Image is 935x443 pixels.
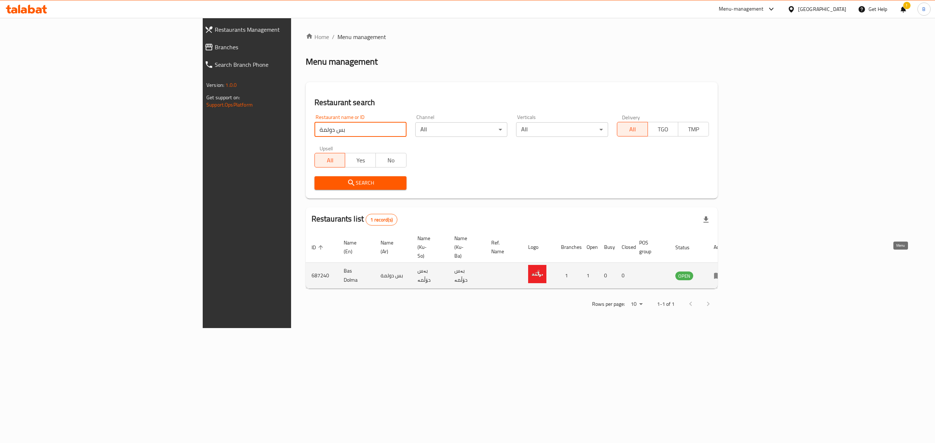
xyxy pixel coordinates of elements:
[708,232,733,263] th: Action
[592,300,625,309] p: Rows per page:
[306,56,378,68] h2: Menu management
[555,263,581,289] td: 1
[312,213,397,226] h2: Restaurants list
[555,232,581,263] th: Branches
[206,93,240,102] span: Get support on:
[616,232,633,263] th: Closed
[449,263,485,289] td: بەس دۆڵمە
[215,60,353,69] span: Search Branch Phone
[622,115,640,120] label: Delivery
[314,97,709,108] h2: Restaurant search
[199,38,359,56] a: Branches
[628,299,645,310] div: Rows per page:
[648,122,679,136] button: TGO
[598,232,616,263] th: Busy
[598,263,616,289] td: 0
[206,100,253,109] a: Support.OpsPlatform
[345,153,376,167] button: Yes
[320,178,401,188] span: Search
[681,124,706,135] span: TMP
[314,122,407,137] input: Search for restaurant name or ID..
[616,263,633,289] td: 0
[215,25,353,34] span: Restaurants Management
[381,238,403,256] span: Name (Ar)
[366,216,397,223] span: 1 record(s)
[620,124,645,135] span: All
[215,43,353,51] span: Branches
[581,263,598,289] td: 1
[306,232,733,289] table: enhanced table
[379,155,404,166] span: No
[206,80,224,90] span: Version:
[678,122,709,136] button: TMP
[516,122,608,137] div: All
[337,32,386,41] span: Menu management
[798,5,846,13] div: [GEOGRAPHIC_DATA]
[312,243,325,252] span: ID
[344,238,366,256] span: Name (En)
[366,214,397,226] div: Total records count
[415,122,507,137] div: All
[697,211,715,228] div: Export file
[675,243,699,252] span: Status
[581,232,598,263] th: Open
[922,5,926,13] span: B
[657,300,675,309] p: 1-1 of 1
[348,155,373,166] span: Yes
[375,263,412,289] td: بس دولمة
[522,232,555,263] th: Logo
[412,263,449,289] td: بەس دۆڵمە
[617,122,648,136] button: All
[199,56,359,73] a: Search Branch Phone
[454,234,477,260] span: Name (Ku-Ba)
[320,146,333,151] label: Upsell
[491,238,514,256] span: Ref. Name
[651,124,676,135] span: TGO
[719,5,764,14] div: Menu-management
[675,272,693,280] span: OPEN
[318,155,343,166] span: All
[639,238,661,256] span: POS group
[225,80,237,90] span: 1.0.0
[314,153,346,167] button: All
[314,176,407,190] button: Search
[375,153,407,167] button: No
[528,265,546,283] img: Bas Dolma
[417,234,440,260] span: Name (Ku-So)
[306,32,718,41] nav: breadcrumb
[199,21,359,38] a: Restaurants Management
